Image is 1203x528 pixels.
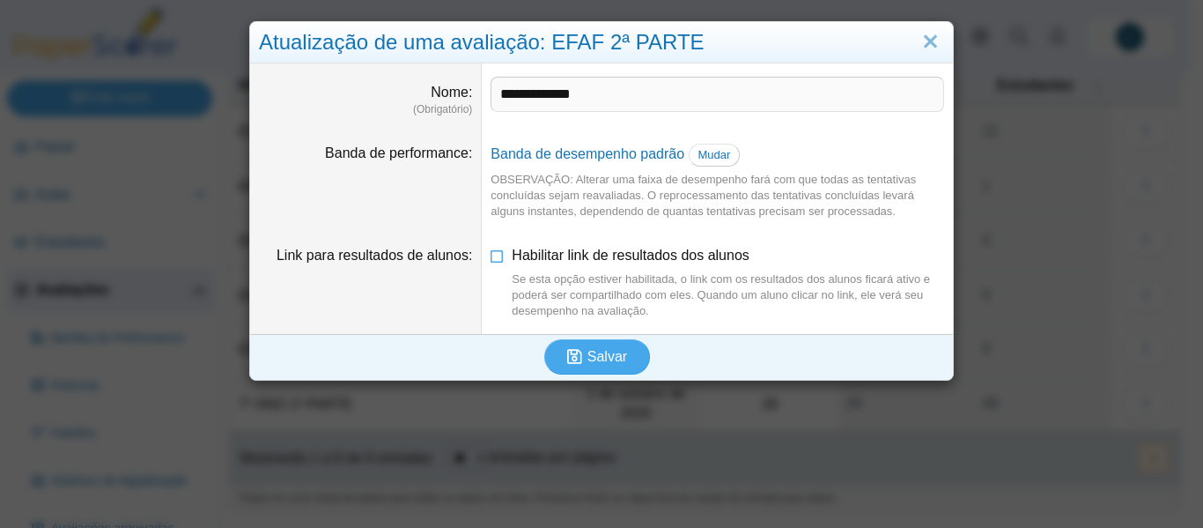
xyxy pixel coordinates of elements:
[512,248,749,263] font: Habilitar link de resultados dos alunos
[689,144,741,167] a: Mudar
[277,248,469,263] font: Link para resultados de alunos
[431,85,469,100] font: Nome
[413,103,472,115] font: (Obrigatório)
[698,148,731,161] font: Mudar
[491,173,916,218] font: OBSERVAÇÃO: Alterar uma faixa de desempenho fará com que todas as tentativas concluídas sejam rea...
[587,349,627,364] font: Salvar
[512,272,930,317] font: Se esta opção estiver habilitada, o link com os resultados dos alunos ficará ativo e poderá ser c...
[917,27,944,57] a: Fechar
[259,30,705,54] font: Atualização de uma avaliação: EFAF 2ª PARTE
[491,146,684,161] a: Banda de desempenho padrão
[325,145,469,160] font: Banda de performance
[544,339,650,375] button: Salvar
